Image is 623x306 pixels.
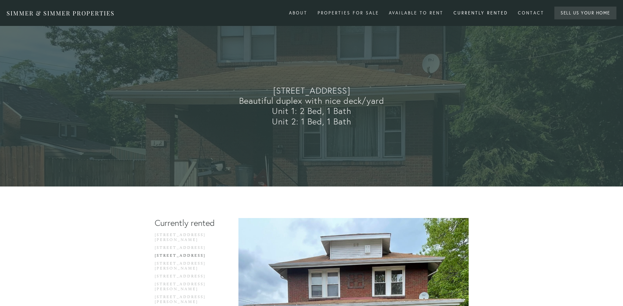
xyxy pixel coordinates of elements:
a: [STREET_ADDRESS] [155,253,217,261]
a: [STREET_ADDRESS][PERSON_NAME] [155,261,217,274]
a: [STREET_ADDRESS][PERSON_NAME] [155,232,217,245]
a: [STREET_ADDRESS][PERSON_NAME] [155,282,217,295]
div: Properties for Sale [313,8,383,18]
a: [STREET_ADDRESS] [155,274,217,282]
li: Currently rented [155,218,217,228]
a: [STREET_ADDRESS] [155,245,217,253]
p: [STREET_ADDRESS] Beautiful duplex with nice deck/yard Unit 1: 2 Bed, 1 Bath Unit 2: 1 Bed, 1 Bath [165,86,458,127]
div: Currently rented [449,8,512,18]
a: Simmer & Simmer Properties [7,9,115,17]
div: Available to rent [385,8,448,18]
a: About [285,8,312,18]
a: Contact [514,8,548,18]
a: Sell Us Your Home [554,7,617,19]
